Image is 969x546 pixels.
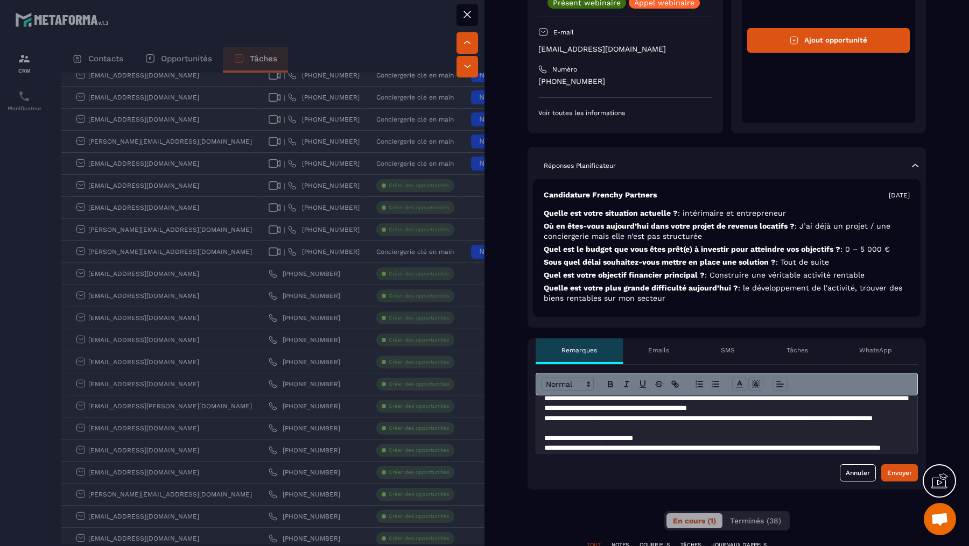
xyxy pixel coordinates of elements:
button: Ajout opportunité [747,28,910,53]
p: [DATE] [889,191,910,200]
span: Terminés (38) [730,516,781,525]
p: Où en êtes-vous aujourd’hui dans votre projet de revenus locatifs ? [544,221,910,242]
span: En cours (1) [673,516,716,525]
p: Remarques [561,346,597,354]
button: En cours (1) [666,513,722,528]
p: Candidature Frenchy Partners [544,190,657,200]
p: Voir toutes les informations [538,109,712,117]
p: Quelle est votre situation actuelle ? [544,208,910,218]
p: Quel est le budget que vous êtes prêt(e) à investir pour atteindre vos objectifs ? [544,244,910,254]
button: Annuler [840,464,876,481]
p: Quelle est votre plus grande difficulté aujourd’hui ? [544,283,910,303]
div: Envoyer [887,467,912,478]
span: : intérimaire et entrepreneur [678,209,786,217]
p: [EMAIL_ADDRESS][DOMAIN_NAME] [538,44,712,54]
p: Sous quel délai souhaitez-vous mettre en place une solution ? [544,257,910,267]
p: [PHONE_NUMBER] [538,76,712,87]
p: Emails [648,346,669,354]
p: Quel est votre objectif financier principal ? [544,270,910,280]
p: WhatsApp [859,346,892,354]
p: SMS [721,346,735,354]
span: : Tout de suite [776,258,829,266]
div: Ouvrir le chat [924,503,956,535]
button: Envoyer [881,464,918,481]
button: Terminés (38) [724,513,788,528]
p: Tâches [787,346,808,354]
span: : 0 – 5 000 € [840,245,890,253]
p: E-mail [553,28,574,37]
span: : Construire une véritable activité rentable [705,271,865,279]
p: Réponses Planificateur [544,161,616,170]
p: Numéro [552,65,577,74]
